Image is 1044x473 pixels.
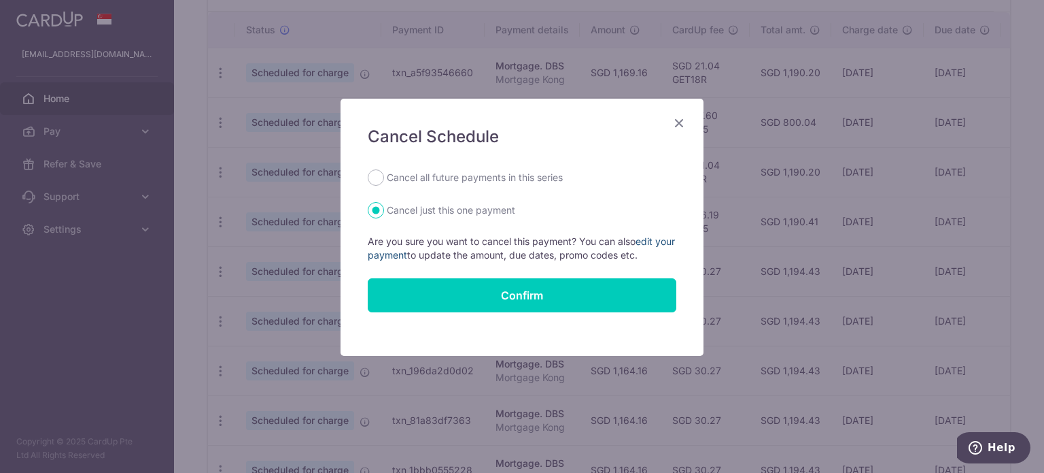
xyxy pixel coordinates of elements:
[671,115,687,131] button: Close
[368,126,676,148] h5: Cancel Schedule
[387,169,563,186] label: Cancel all future payments in this series
[368,278,676,312] button: Confirm
[957,432,1030,466] iframe: Opens a widget where you can find more information
[368,235,676,262] p: Are you sure you want to cancel this payment? You can also to update the amount, due dates, promo...
[387,202,515,218] label: Cancel just this one payment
